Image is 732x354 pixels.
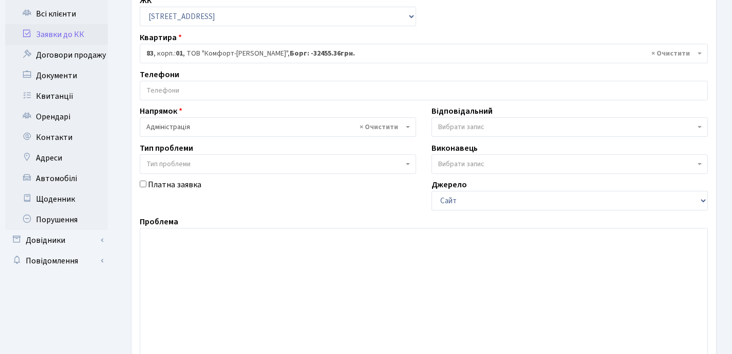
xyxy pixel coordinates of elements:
a: Заявки до КК [5,24,108,45]
span: Вибрати запис [438,122,484,132]
a: Порушення [5,209,108,230]
b: 01 [176,48,183,59]
a: Всі клієнти [5,4,108,24]
a: Щоденник [5,189,108,209]
label: Платна заявка [148,179,201,191]
span: <b>83</b>, корп.: <b>01</b>, ТОВ "Комфорт-Таун Ріелт", <b>Борг: -32455.36грн.</b> [146,48,695,59]
span: <b>83</b>, корп.: <b>01</b>, ТОВ "Комфорт-Таун Ріелт", <b>Борг: -32455.36грн.</b> [140,44,708,63]
span: Адміністрація [140,117,416,137]
a: Автомобілі [5,168,108,189]
a: Договори продажу [5,45,108,65]
a: Повідомлення [5,251,108,271]
b: Борг: -32455.36грн. [290,48,355,59]
a: Орендарі [5,107,108,127]
label: Напрямок [140,105,182,117]
a: Адреси [5,148,108,168]
span: Тип проблеми [146,159,191,169]
label: Квартира [140,31,182,44]
span: Видалити всі елементи [360,122,398,132]
a: Квитанції [5,86,108,107]
label: Виконавець [431,142,478,154]
span: Вибрати запис [438,159,484,169]
label: Телефони [140,68,179,81]
label: Тип проблеми [140,142,193,154]
label: Відповідальний [431,105,493,117]
a: Контакти [5,127,108,148]
b: 83 [146,48,154,59]
a: Довідники [5,230,108,251]
span: Адміністрація [146,122,403,132]
input: Телефони [140,81,707,100]
label: Джерело [431,179,467,191]
label: Проблема [140,216,178,228]
a: Документи [5,65,108,86]
span: Видалити всі елементи [651,48,690,59]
